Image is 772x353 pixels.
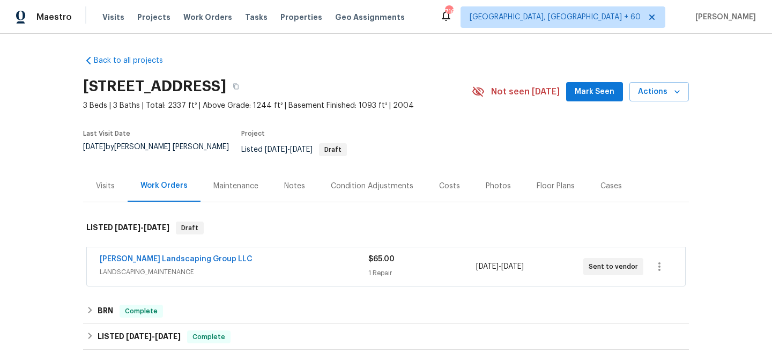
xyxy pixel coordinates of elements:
[331,181,413,192] div: Condition Adjustments
[183,12,232,23] span: Work Orders
[226,77,246,96] button: Copy Address
[368,255,395,263] span: $65.00
[241,130,265,137] span: Project
[83,143,106,151] span: [DATE]
[445,6,452,17] div: 716
[486,181,511,192] div: Photos
[537,181,575,192] div: Floor Plans
[100,267,368,277] span: LANDSCAPING_MAINTENANCE
[476,261,524,272] span: -
[83,100,472,111] span: 3 Beds | 3 Baths | Total: 2337 ft² | Above Grade: 1244 ft² | Basement Finished: 1093 ft² | 2004
[100,255,253,263] a: [PERSON_NAME] Landscaping Group LLC
[566,82,623,102] button: Mark Seen
[188,332,229,342] span: Complete
[83,81,226,92] h2: [STREET_ADDRESS]
[83,143,241,164] div: by [PERSON_NAME] [PERSON_NAME]
[600,181,622,192] div: Cases
[284,181,305,192] div: Notes
[335,12,405,23] span: Geo Assignments
[98,305,113,318] h6: BRN
[476,263,499,270] span: [DATE]
[83,324,689,350] div: LISTED [DATE]-[DATE]Complete
[137,12,170,23] span: Projects
[245,13,268,21] span: Tasks
[265,146,313,153] span: -
[265,146,287,153] span: [DATE]
[83,130,130,137] span: Last Visit Date
[36,12,72,23] span: Maestro
[439,181,460,192] div: Costs
[102,12,124,23] span: Visits
[96,181,115,192] div: Visits
[121,306,162,317] span: Complete
[83,55,186,66] a: Back to all projects
[368,268,476,278] div: 1 Repair
[320,146,346,153] span: Draft
[491,86,560,97] span: Not seen [DATE]
[589,261,642,272] span: Sent to vendor
[83,211,689,245] div: LISTED [DATE]-[DATE]Draft
[140,180,188,191] div: Work Orders
[126,333,181,340] span: -
[470,12,641,23] span: [GEOGRAPHIC_DATA], [GEOGRAPHIC_DATA] + 60
[98,330,181,343] h6: LISTED
[629,82,689,102] button: Actions
[241,146,347,153] span: Listed
[575,85,614,99] span: Mark Seen
[638,85,680,99] span: Actions
[86,222,169,234] h6: LISTED
[115,224,140,231] span: [DATE]
[155,333,181,340] span: [DATE]
[177,223,203,233] span: Draft
[691,12,756,23] span: [PERSON_NAME]
[213,181,258,192] div: Maintenance
[290,146,313,153] span: [DATE]
[83,298,689,324] div: BRN Complete
[115,224,169,231] span: -
[501,263,524,270] span: [DATE]
[126,333,152,340] span: [DATE]
[144,224,169,231] span: [DATE]
[280,12,322,23] span: Properties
